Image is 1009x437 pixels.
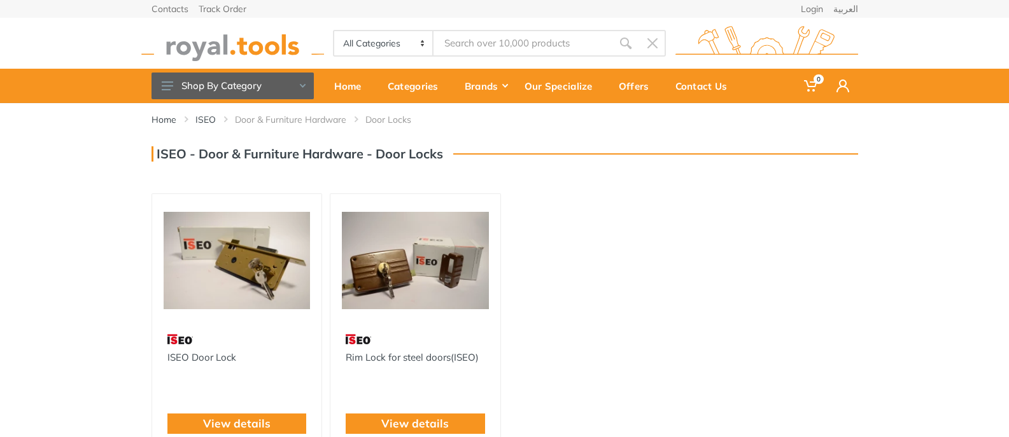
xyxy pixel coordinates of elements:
img: 6.webp [167,328,193,350]
img: royal.tools Logo [675,26,858,61]
a: View details [381,415,449,432]
a: Rim Lock for steel doors(ISEO) [346,351,479,363]
select: Category [334,31,434,55]
a: Offers [610,69,667,103]
input: Site search [434,30,612,57]
a: View details [203,415,271,432]
img: Royal Tools - Rim Lock for steel doors(ISEO) [342,205,489,316]
a: العربية [833,4,858,13]
button: Shop By Category [152,73,314,99]
a: ISEO Door Lock [167,351,236,363]
a: Contact Us [667,69,745,103]
a: Login [801,4,823,13]
a: ISEO [195,113,216,126]
div: Home [325,73,379,99]
a: 0 [795,69,828,103]
img: royal.tools Logo [141,26,324,61]
span: 0 [814,74,824,84]
a: Home [152,113,176,126]
h3: ISEO - Door & Furniture Hardware - Door Locks [152,146,443,162]
nav: breadcrumb [152,113,858,126]
div: Brands [456,73,516,99]
img: Royal Tools - ISEO Door Lock [164,205,311,316]
a: Our Specialize [516,69,610,103]
img: 6.webp [346,328,371,350]
a: Home [325,69,379,103]
a: Contacts [152,4,188,13]
div: Offers [610,73,667,99]
div: Contact Us [667,73,745,99]
a: Door & Furniture Hardware [235,113,346,126]
li: Door Locks [365,113,430,126]
div: Categories [379,73,456,99]
a: Categories [379,69,456,103]
a: Track Order [199,4,246,13]
div: Our Specialize [516,73,610,99]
